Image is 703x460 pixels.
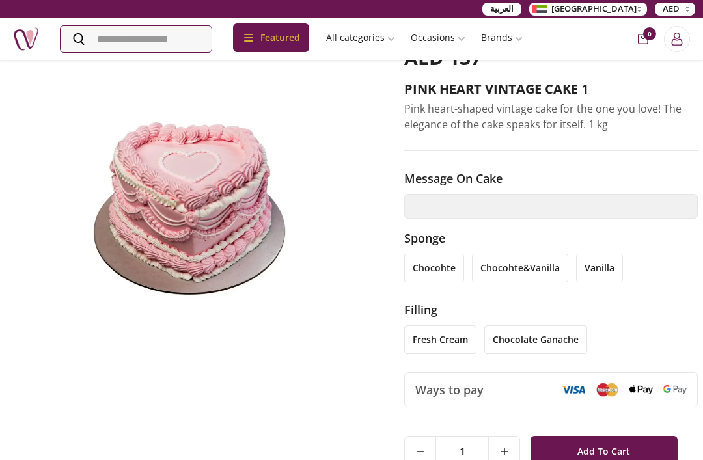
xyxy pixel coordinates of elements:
[663,3,680,16] span: AED
[61,26,212,52] input: Search
[532,5,547,13] img: Arabic_dztd3n.png
[233,23,309,52] div: Featured
[490,3,514,16] span: العربية
[404,325,476,354] li: fresh cream
[663,385,687,394] img: Google Pay
[404,80,698,98] h2: PINK HEART VINTAGE CAKE 1
[318,26,403,49] a: All categories
[576,254,623,282] li: vanilla
[655,3,695,16] button: AED
[473,26,531,49] a: Brands
[596,383,619,396] img: Mastercard
[13,26,39,52] img: Nigwa-uae-gifts
[638,34,648,44] button: cart-button
[404,169,698,187] h3: Message on cake
[403,26,473,49] a: Occasions
[629,385,653,395] img: Apple Pay
[551,3,637,16] span: [GEOGRAPHIC_DATA]
[562,385,585,394] img: Visa
[415,381,484,399] span: Ways to pay
[472,254,568,282] li: chocohte&vanilla
[664,26,690,52] button: Login
[404,301,698,319] h3: filling
[404,101,698,132] p: Pink heart-shaped vintage cake for the one you love! The elegance of the cake speaks for itself. ...
[529,3,647,16] button: [GEOGRAPHIC_DATA]
[404,229,698,247] h3: Sponge
[484,325,587,354] li: chocolate ganache
[643,27,656,40] span: 0
[5,46,378,367] img: PINK HEART VINTAGE CAKE 1
[404,254,464,282] li: chocohte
